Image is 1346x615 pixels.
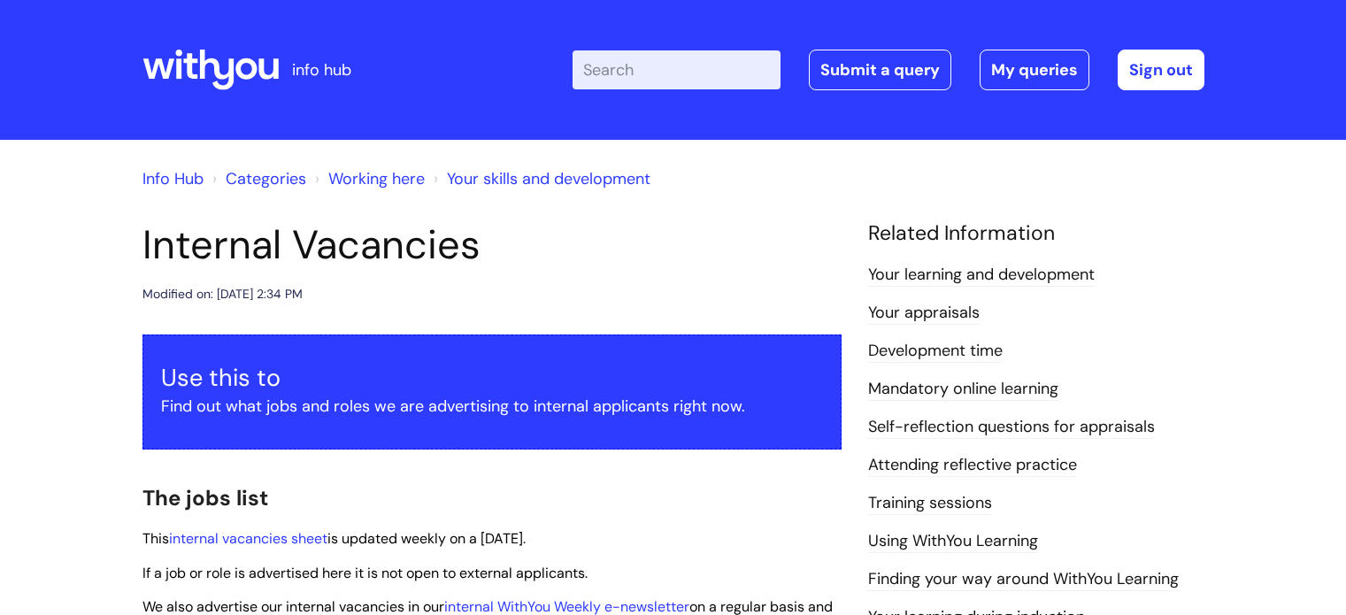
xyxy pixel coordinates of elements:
[226,168,306,189] a: Categories
[1118,50,1204,90] a: Sign out
[429,165,650,193] li: Your skills and development
[292,56,351,84] p: info hub
[161,392,823,420] p: Find out what jobs and roles we are advertising to internal applicants right now.
[142,529,526,548] span: This is updated weekly on a [DATE].
[573,50,1204,90] div: | -
[142,283,303,305] div: Modified on: [DATE] 2:34 PM
[868,378,1058,401] a: Mandatory online learning
[868,416,1155,439] a: Self-reflection questions for appraisals
[809,50,951,90] a: Submit a query
[447,168,650,189] a: Your skills and development
[169,529,327,548] a: internal vacancies sheet
[868,492,992,515] a: Training sessions
[142,564,588,582] span: If a job or role is advertised here it is not open to external applicants.
[311,165,425,193] li: Working here
[980,50,1089,90] a: My queries
[573,50,781,89] input: Search
[208,165,306,193] li: Solution home
[328,168,425,189] a: Working here
[868,221,1204,246] h4: Related Information
[868,302,980,325] a: Your appraisals
[868,264,1095,287] a: Your learning and development
[868,340,1003,363] a: Development time
[161,364,823,392] h3: Use this to
[142,221,842,269] h1: Internal Vacancies
[868,568,1179,591] a: Finding your way around WithYou Learning
[868,530,1038,553] a: Using WithYou Learning
[142,168,204,189] a: Info Hub
[142,484,268,511] span: The jobs list
[868,454,1077,477] a: Attending reflective practice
